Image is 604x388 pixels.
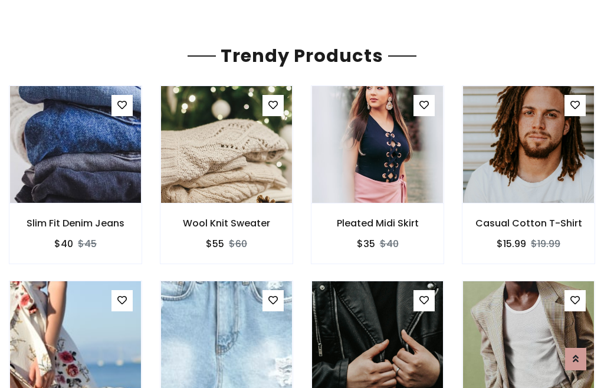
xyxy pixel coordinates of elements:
[54,238,73,249] h6: $40
[206,238,224,249] h6: $55
[357,238,375,249] h6: $35
[216,43,388,68] span: Trendy Products
[462,218,595,229] h6: Casual Cotton T-Shirt
[531,237,560,251] del: $19.99
[311,218,444,229] h6: Pleated Midi Skirt
[229,237,247,251] del: $60
[380,237,399,251] del: $40
[497,238,526,249] h6: $15.99
[9,218,142,229] h6: Slim Fit Denim Jeans
[78,237,97,251] del: $45
[160,218,293,229] h6: Wool Knit Sweater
